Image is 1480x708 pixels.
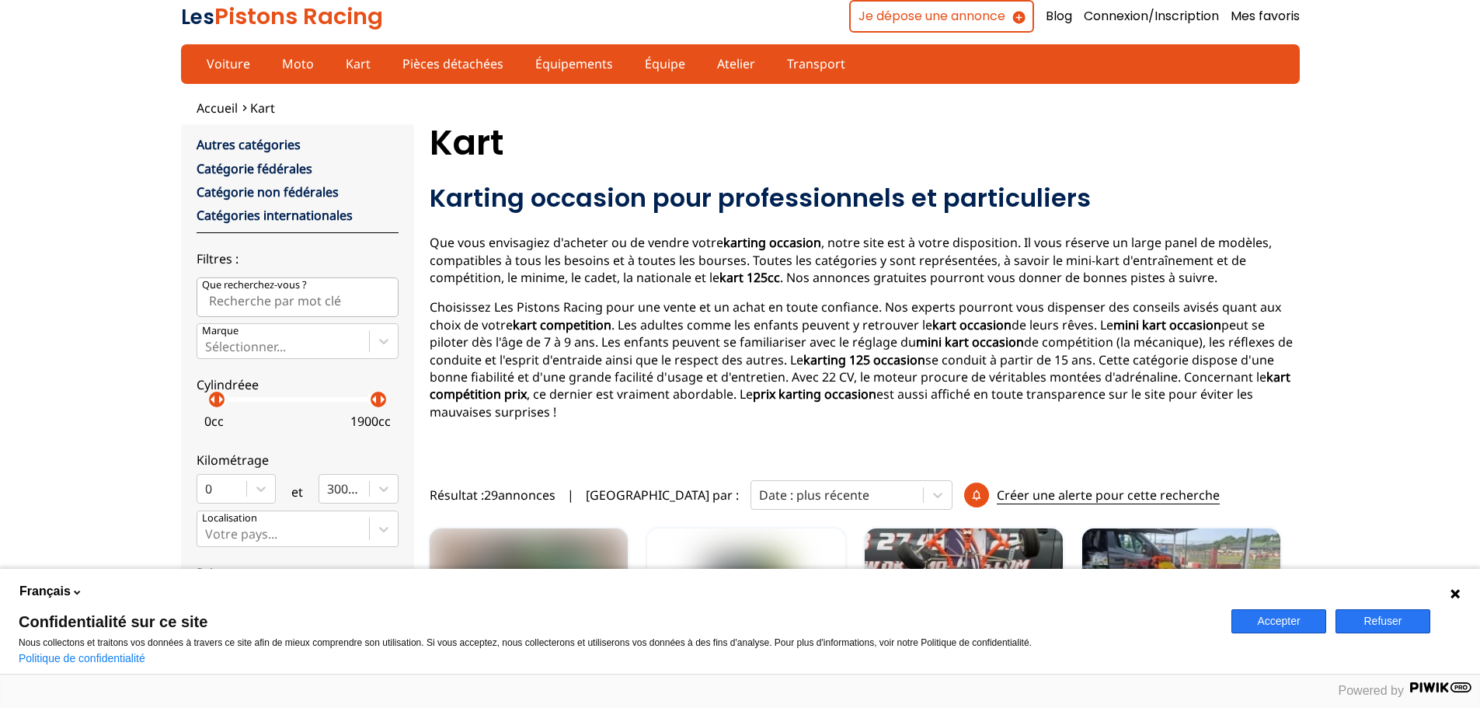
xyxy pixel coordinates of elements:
strong: karting 125 occasion [803,351,925,368]
a: KART CHASSIS TONYKART à MOTEUR IAME X3067 [430,528,628,645]
strong: mini kart occasion [916,333,1024,351]
a: Catégorie fédérales [197,160,312,177]
a: Catégories internationales [197,207,353,224]
strong: mini kart occasion [1113,316,1221,333]
input: 0 [205,482,208,496]
a: Moto [272,51,324,77]
p: arrow_right [373,390,392,409]
input: Votre pays... [205,527,208,541]
img: Kart CRG 2024 [1082,528,1280,645]
a: Kart [250,99,275,117]
a: Kart CRG 2024[GEOGRAPHIC_DATA] [1082,528,1280,645]
p: Localisation [202,511,257,525]
strong: kart competition [513,316,611,333]
p: Cylindréee [197,376,399,393]
p: Que vous envisagiez d'acheter ou de vendre votre , notre site est à votre disposition. Il vous ré... [430,234,1300,286]
p: Prix [197,564,399,581]
a: Connexion/Inscription [1084,8,1219,25]
button: Refuser [1335,609,1430,633]
span: Powered by [1339,684,1405,697]
a: Équipe [635,51,695,77]
p: [GEOGRAPHIC_DATA] par : [586,487,739,504]
a: Mes favoris [1231,8,1300,25]
p: Choisissez Les Pistons Racing pour une vente et un achat en toute confiance. Nos experts pourront... [430,298,1300,420]
a: Blog [1046,8,1072,25]
p: Créer une alerte pour cette recherche [997,487,1220,504]
a: Équipements [525,51,623,77]
p: arrow_left [204,390,222,409]
a: Autres catégories [197,136,301,153]
a: Transport [777,51,855,77]
strong: kart 125cc [719,269,780,286]
p: 1900 cc [350,413,391,430]
p: et [291,483,303,500]
p: 0 cc [204,413,224,430]
span: Confidentialité sur ce site [19,614,1213,630]
h2: Karting occasion pour professionnels et particuliers [430,183,1300,214]
p: Marque [202,324,239,338]
p: Nous collectons et traitons vos données à travers ce site afin de mieux comprendre son utilisatio... [19,637,1213,648]
a: Politique de confidentialité [19,652,145,664]
span: Les [181,3,214,31]
span: | [567,487,574,504]
img: Exprit [865,528,1063,645]
span: Français [19,583,71,600]
strong: prix karting occasion [753,385,876,403]
button: Accepter [1231,609,1326,633]
p: arrow_left [365,390,384,409]
p: Filtres : [197,250,399,267]
input: 300000 [327,482,330,496]
p: arrow_right [211,390,230,409]
p: Que recherchez-vous ? [202,278,307,292]
a: Voiture [197,51,260,77]
p: Kilométrage [197,452,399,469]
span: Résultat : 29 annonces [430,487,555,504]
a: LesPistons Racing [181,1,383,32]
input: MarqueSélectionner... [205,340,208,354]
a: Accueil [197,99,238,117]
strong: kart occasion [932,316,1012,333]
h1: Kart [430,124,1300,162]
img: KART KZ COMPLET CHASSIS HAASE + MOTEUR PAVESI [647,528,845,645]
a: Kart [336,51,381,77]
strong: kart compétition prix [430,368,1290,403]
a: Atelier [707,51,765,77]
input: Que recherchez-vous ? [197,277,399,316]
a: Exprit59 [865,528,1063,645]
strong: karting occasion [723,234,821,251]
a: Catégorie non fédérales [197,183,339,201]
img: KART CHASSIS TONYKART à MOTEUR IAME X30 [430,528,628,645]
a: KART KZ COMPLET CHASSIS HAASE + MOTEUR PAVESI67 [647,528,845,645]
a: Pièces détachées [392,51,514,77]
